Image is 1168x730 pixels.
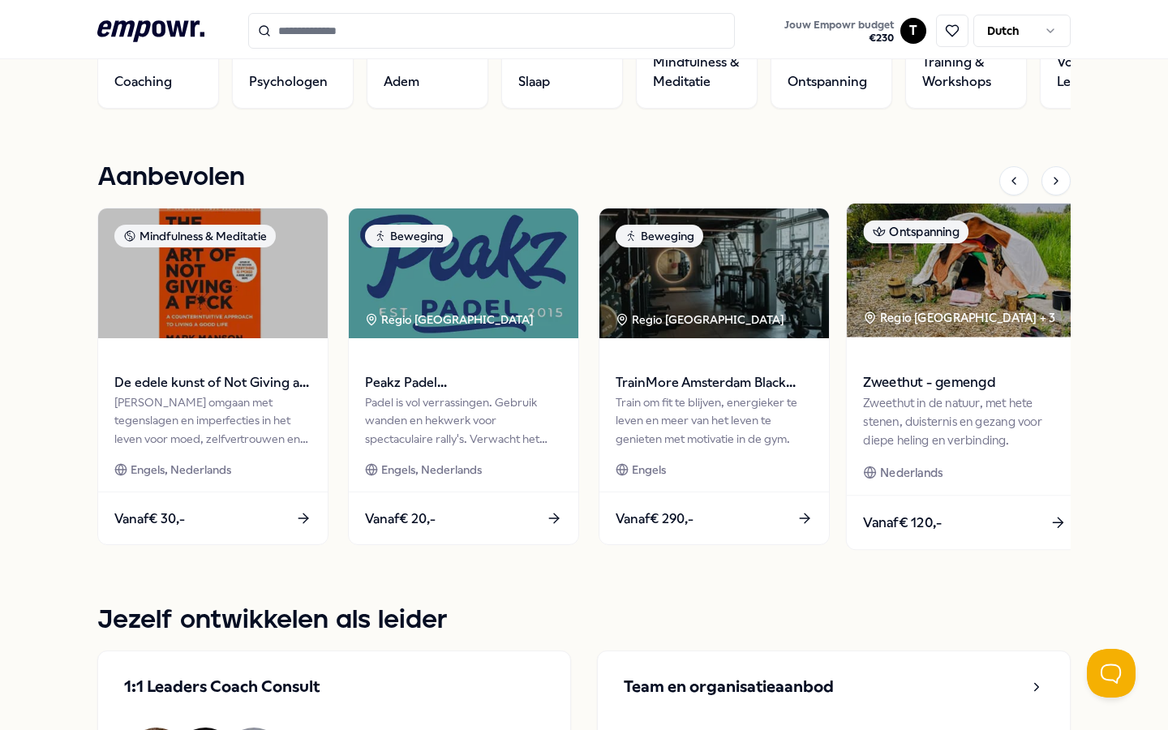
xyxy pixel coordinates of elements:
span: Engels, Nederlands [131,461,231,479]
span: Engels, Nederlands [381,461,482,479]
p: 1:1 Leaders Coach Consult [124,677,320,697]
span: Jouw Empowr budget [784,19,894,32]
p: Team en organisatieaanbod [624,677,834,697]
div: Ontspanning [863,220,968,243]
span: TrainMore Amsterdam Black Label: Open Gym [616,372,813,393]
div: Regio [GEOGRAPHIC_DATA] [365,311,536,328]
div: Train om fit te blijven, energieker te leven en meer van het leven te genieten met motivatie in d... [616,393,813,448]
div: Regio [GEOGRAPHIC_DATA] [616,311,787,328]
span: Peakz Padel [GEOGRAPHIC_DATA] [365,372,562,393]
span: Coaching [114,72,172,92]
img: package image [847,204,1083,337]
img: package image [599,208,829,338]
span: Zweethut - gemengd [863,372,1066,393]
span: Training & Workshops [922,53,1010,92]
h1: Aanbevolen [97,157,245,198]
h1: Jezelf ontwikkelen als leider [97,600,1071,641]
span: Vanaf € 120,- [863,512,942,533]
div: [PERSON_NAME] omgaan met tegenslagen en imperfecties in het leven voor moed, zelfvertrouwen en ee... [114,393,311,448]
div: Padel is vol verrassingen. Gebruik wanden en hekwerk voor spectaculaire rally's. Verwacht het onv... [365,393,562,448]
a: package imageBewegingRegio [GEOGRAPHIC_DATA] TrainMore Amsterdam Black Label: Open GymTrain om fi... [599,208,830,545]
div: Zweethut in de natuur, met hete stenen, duisternis en gezang voor diepe heling en verbinding. [863,393,1066,449]
span: € 230 [784,32,894,45]
span: Voeding & Levensstijl [1057,53,1144,92]
span: Slaap [518,72,550,92]
span: Mindfulness & Meditatie [653,53,741,92]
img: package image [349,208,578,338]
a: Jouw Empowr budget€230 [778,14,900,48]
a: package imageBewegingRegio [GEOGRAPHIC_DATA] Peakz Padel [GEOGRAPHIC_DATA]Padel is vol verrassing... [348,208,579,545]
span: Engels [632,461,666,479]
span: Vanaf € 30,- [114,509,185,530]
input: Search for products, categories or subcategories [248,13,735,49]
img: package image [98,208,328,338]
span: Psychologen [249,72,328,92]
a: package imageOntspanningRegio [GEOGRAPHIC_DATA] + 3Zweethut - gemengdZweethut in de natuur, met h... [846,203,1084,551]
div: Regio [GEOGRAPHIC_DATA] + 3 [863,308,1055,327]
span: Ontspanning [788,72,867,92]
a: package imageMindfulness & MeditatieDe edele kunst of Not Giving a F*ck[PERSON_NAME] omgaan met t... [97,208,328,545]
button: T [900,18,926,44]
div: Beweging [616,225,703,247]
span: De edele kunst of Not Giving a F*ck [114,372,311,393]
div: Mindfulness & Meditatie [114,225,276,247]
button: Jouw Empowr budget€230 [781,15,897,48]
span: Nederlands [880,463,943,482]
iframe: Help Scout Beacon - Open [1087,649,1136,698]
span: Vanaf € 20,- [365,509,436,530]
span: Adem [384,72,419,92]
span: Vanaf € 290,- [616,509,693,530]
div: Beweging [365,225,453,247]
